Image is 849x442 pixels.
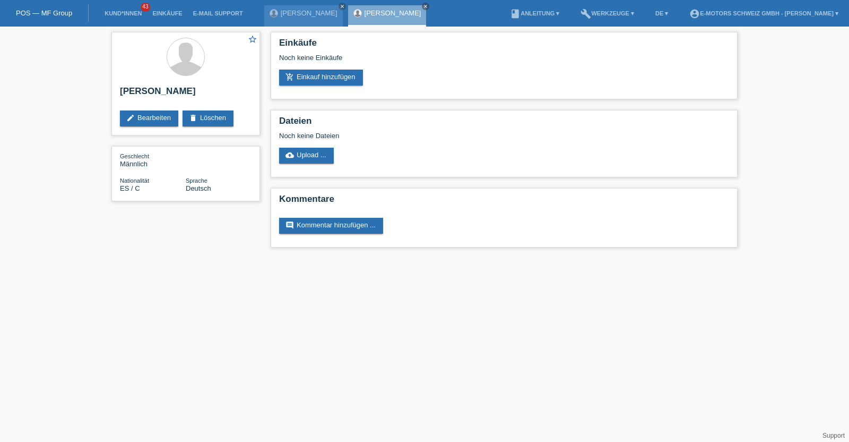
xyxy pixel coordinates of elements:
a: star_border [248,35,257,46]
i: close [340,4,345,9]
a: POS — MF Group [16,9,72,17]
span: Geschlecht [120,153,149,159]
i: close [423,4,428,9]
div: Noch keine Einkäufe [279,54,729,70]
a: Einkäufe [147,10,187,16]
i: edit [126,114,135,122]
a: deleteLöschen [183,110,233,126]
a: bookAnleitung ▾ [505,10,565,16]
a: commentKommentar hinzufügen ... [279,218,383,234]
i: star_border [248,35,257,44]
i: account_circle [689,8,700,19]
h2: [PERSON_NAME] [120,86,252,102]
div: Noch keine Dateien [279,132,603,140]
i: build [581,8,591,19]
span: Nationalität [120,177,149,184]
h2: Dateien [279,116,729,132]
a: buildWerkzeuge ▾ [575,10,639,16]
span: Spanien / C / 30.07.2010 [120,184,140,192]
i: delete [189,114,197,122]
a: E-Mail Support [188,10,248,16]
span: 43 [141,3,150,12]
a: DE ▾ [650,10,673,16]
i: comment [285,221,294,229]
a: close [422,3,429,10]
a: [PERSON_NAME] [365,9,421,17]
h2: Kommentare [279,194,729,210]
a: Kund*innen [99,10,147,16]
i: add_shopping_cart [285,73,294,81]
a: account_circleE-Motors Schweiz GmbH - [PERSON_NAME] ▾ [684,10,844,16]
a: close [339,3,346,10]
i: cloud_upload [285,151,294,159]
h2: Einkäufe [279,38,729,54]
a: cloud_uploadUpload ... [279,148,334,164]
a: editBearbeiten [120,110,178,126]
a: [PERSON_NAME] [281,9,337,17]
a: Support [822,432,845,439]
div: Männlich [120,152,186,168]
a: add_shopping_cartEinkauf hinzufügen [279,70,363,86]
span: Deutsch [186,184,211,192]
i: book [510,8,521,19]
span: Sprache [186,177,207,184]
